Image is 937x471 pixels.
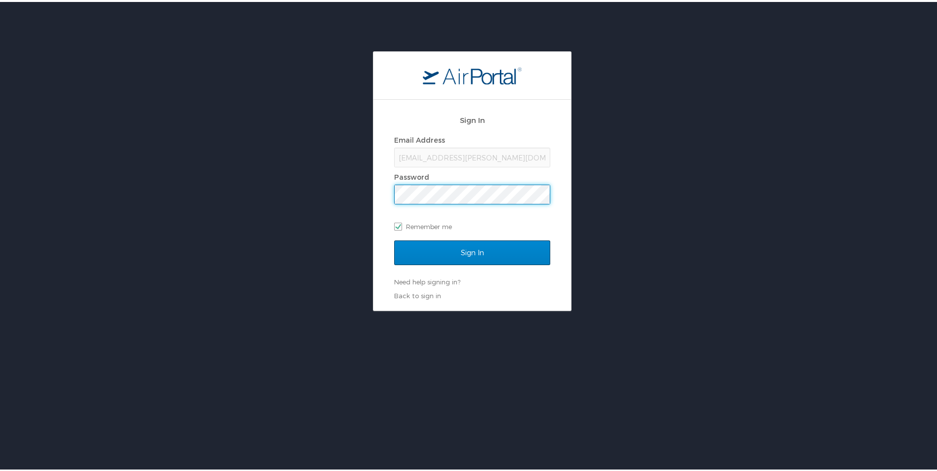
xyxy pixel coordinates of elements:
label: Remember me [394,217,550,232]
input: Sign In [394,238,550,263]
a: Need help signing in? [394,276,460,284]
img: logo [423,65,522,82]
h2: Sign In [394,113,550,124]
label: Password [394,171,429,179]
label: Email Address [394,134,445,142]
a: Back to sign in [394,290,441,298]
